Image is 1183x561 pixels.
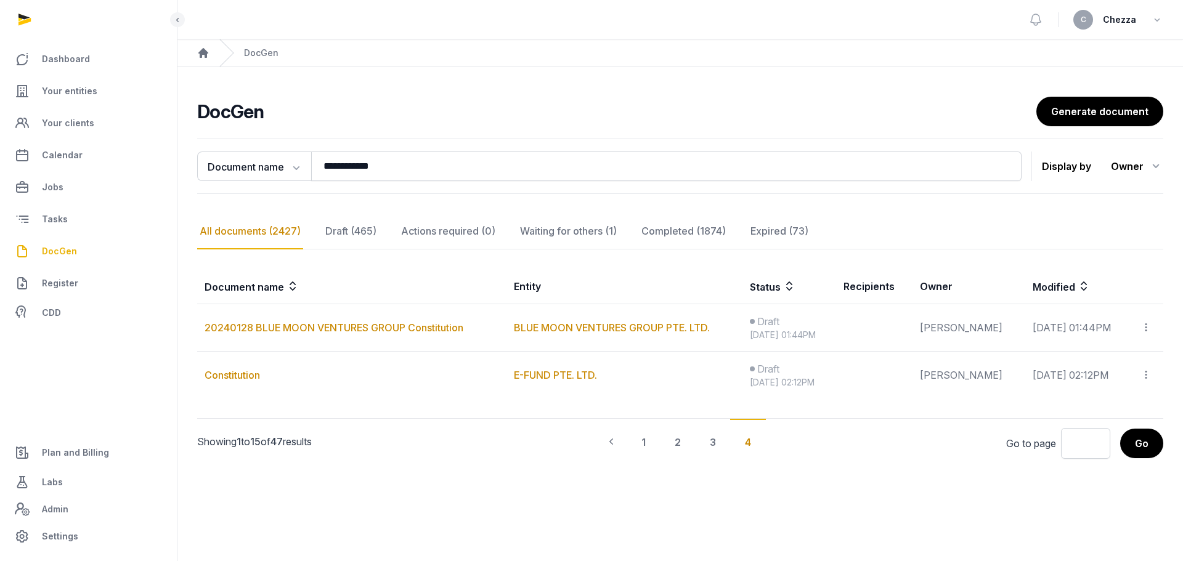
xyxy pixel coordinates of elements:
a: Jobs [10,172,167,202]
span: C [1081,16,1086,23]
a: Your clients [10,108,167,138]
th: Entity [506,269,743,304]
a: Dashboard [10,44,167,74]
td: [PERSON_NAME] [913,352,1025,399]
th: Document name [197,269,506,304]
nav: Pagination [595,419,766,464]
a: 20240128 BLUE MOON VENTURES GROUP Constitution [205,321,463,334]
span: Register [42,276,78,291]
div: Completed (1874) [639,214,728,249]
span: Your entities [42,84,97,99]
label: Go to page [1006,436,1056,451]
span: Your clients [42,116,94,131]
a: Tasks [10,204,167,234]
th: Modified [1025,269,1163,304]
span: Plan and Billing [42,445,109,460]
div: 1 [627,419,661,464]
p: Display by [1042,156,1091,176]
span: 15 [250,435,261,448]
div: DocGen [244,47,278,59]
span: Chezza [1103,12,1136,27]
nav: Tabs [197,214,1163,249]
a: CDD [10,301,167,325]
span: CDD [42,305,61,320]
button: Go [1120,429,1163,458]
span: Dashboard [42,52,90,67]
span: Calendar [42,148,83,163]
td: [DATE] 01:44PM [1025,304,1133,352]
div: Expired (73) [748,214,811,249]
th: Status [742,269,836,304]
h2: DocGen [197,100,1036,123]
span: Tasks [42,212,68,227]
a: E-FUND PTE. LTD. [514,369,597,381]
a: Your entities [10,76,167,106]
th: Owner [913,269,1025,304]
div: All documents (2427) [197,214,303,249]
a: Plan and Billing [10,438,167,467]
th: Recipients [836,269,913,304]
span: Draft [757,314,779,329]
p: Showing to of results [197,419,424,464]
div: 2 [660,419,696,464]
a: BLUE MOON VENTURES GROUP PTE. LTD. [514,321,710,334]
button: C [1073,10,1093,30]
a: DocGen [10,236,167,266]
span: Settings [42,529,78,544]
a: Register [10,268,167,298]
a: Generate document [1036,97,1163,126]
div: Waiting for others (1) [518,214,619,249]
span: Labs [42,475,63,490]
span: 47 [270,435,283,448]
span: Admin [42,502,68,517]
a: Constitution [205,369,260,381]
a: Settings [10,522,167,551]
div: 4 [730,419,766,464]
div: [DATE] 02:12PM [750,376,829,389]
span: 1 [237,435,241,448]
span: Jobs [42,180,63,195]
div: Draft (465) [323,214,379,249]
div: [DATE] 01:44PM [750,329,829,341]
a: Labs [10,467,167,497]
td: [PERSON_NAME] [913,304,1025,352]
nav: Breadcrumb [177,39,1183,67]
a: Calendar [10,140,167,170]
a: Admin [10,497,167,522]
div: 3 [695,419,731,464]
div: Actions required (0) [399,214,498,249]
button: Document name [197,151,311,181]
span: DocGen [42,244,77,259]
td: [DATE] 02:12PM [1025,352,1133,399]
div: Owner [1111,156,1163,176]
span: Draft [757,361,779,376]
